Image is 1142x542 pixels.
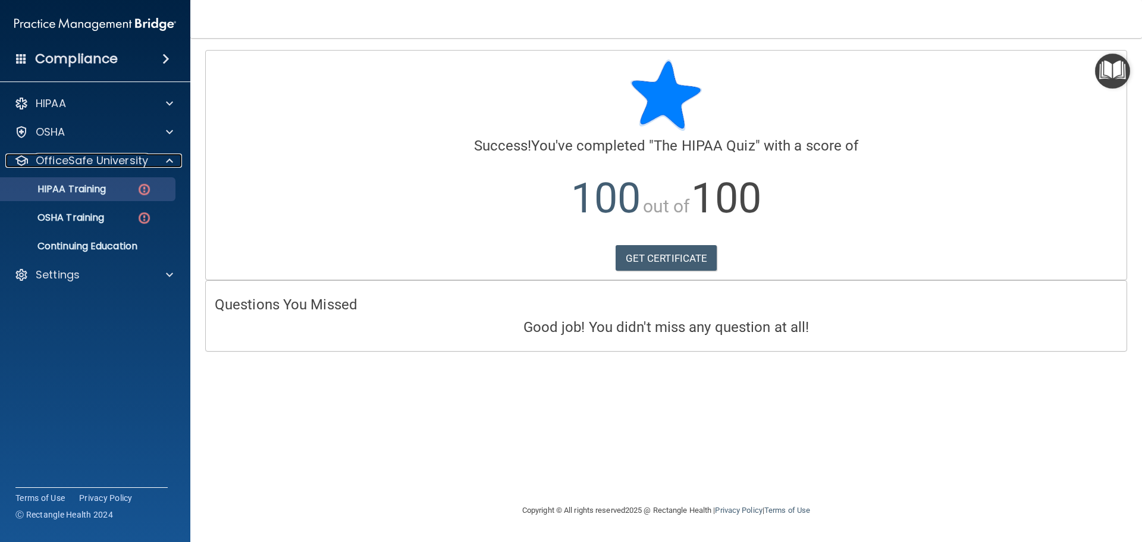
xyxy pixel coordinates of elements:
[215,319,1118,335] h4: Good job! You didn't miss any question at all!
[15,492,65,504] a: Terms of Use
[1083,460,1128,505] iframe: Drift Widget Chat Controller
[215,297,1118,312] h4: Questions You Missed
[474,137,532,154] span: Success!
[36,125,65,139] p: OSHA
[36,153,148,168] p: OfficeSafe University
[571,174,641,223] span: 100
[643,196,690,217] span: out of
[137,182,152,197] img: danger-circle.6113f641.png
[691,174,761,223] span: 100
[630,59,702,131] img: blue-star-rounded.9d042014.png
[8,183,106,195] p: HIPAA Training
[715,506,762,515] a: Privacy Policy
[14,268,173,282] a: Settings
[14,96,173,111] a: HIPAA
[8,212,104,224] p: OSHA Training
[14,153,173,168] a: OfficeSafe University
[654,137,755,154] span: The HIPAA Quiz
[449,491,883,530] div: Copyright © All rights reserved 2025 @ Rectangle Health | |
[215,138,1118,153] h4: You've completed " " with a score of
[36,268,80,282] p: Settings
[14,125,173,139] a: OSHA
[79,492,133,504] a: Privacy Policy
[1095,54,1130,89] button: Open Resource Center
[15,509,113,521] span: Ⓒ Rectangle Health 2024
[35,51,118,67] h4: Compliance
[14,12,176,36] img: PMB logo
[137,211,152,225] img: danger-circle.6113f641.png
[616,245,717,271] a: GET CERTIFICATE
[8,240,170,252] p: Continuing Education
[36,96,66,111] p: HIPAA
[764,506,810,515] a: Terms of Use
